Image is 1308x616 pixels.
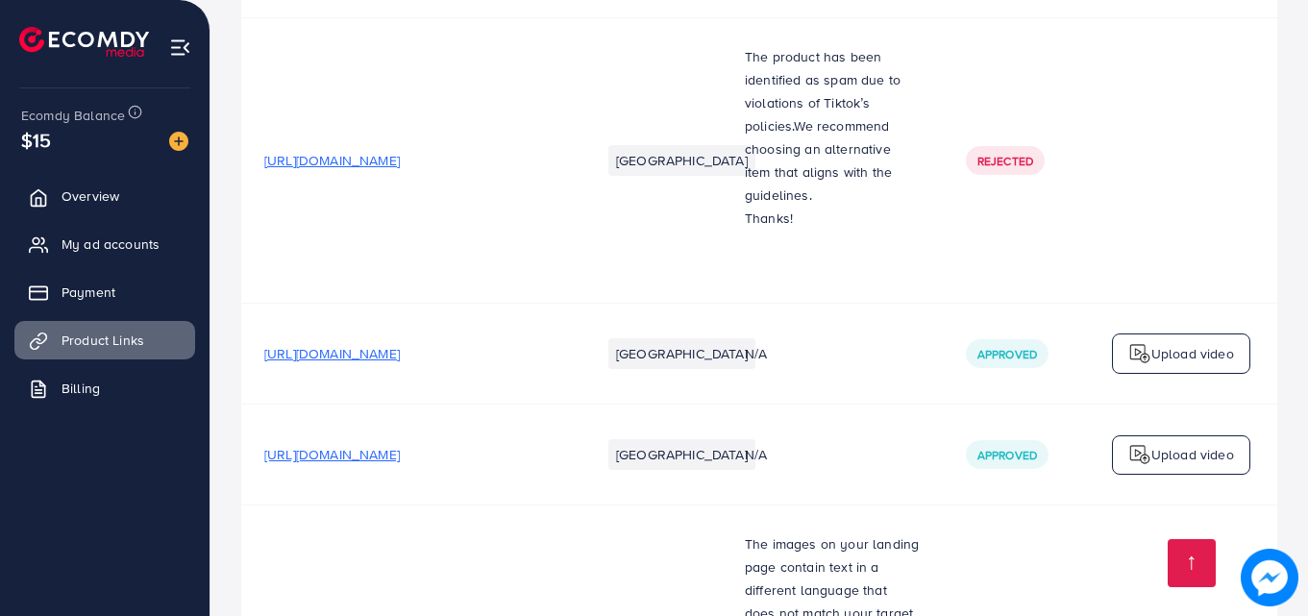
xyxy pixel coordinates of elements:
[608,439,755,470] li: [GEOGRAPHIC_DATA]
[14,273,195,311] a: Payment
[745,344,767,363] span: N/A
[1128,342,1151,365] img: logo
[264,445,400,464] span: [URL][DOMAIN_NAME]
[19,27,149,57] img: logo
[1151,443,1234,466] p: Upload video
[62,234,160,254] span: My ad accounts
[21,106,125,125] span: Ecomdy Balance
[745,445,767,464] span: N/A
[608,338,755,369] li: [GEOGRAPHIC_DATA]
[62,186,119,206] span: Overview
[264,151,400,170] span: [URL][DOMAIN_NAME]
[14,177,195,215] a: Overview
[745,209,793,228] span: Thanks!
[62,379,100,398] span: Billing
[14,369,195,407] a: Billing
[62,283,115,302] span: Payment
[608,145,755,176] li: [GEOGRAPHIC_DATA]
[169,37,191,59] img: menu
[21,126,51,154] span: $15
[14,225,195,263] a: My ad accounts
[1151,342,1234,365] p: Upload video
[169,132,188,151] img: image
[14,321,195,359] a: Product Links
[264,344,400,363] span: [URL][DOMAIN_NAME]
[1241,549,1298,606] img: image
[745,47,901,205] span: The product has been identified as spam due to violations of Tiktok’s policies.We recommend choos...
[977,153,1033,169] span: Rejected
[977,447,1037,463] span: Approved
[1128,443,1151,466] img: logo
[977,346,1037,362] span: Approved
[62,331,144,350] span: Product Links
